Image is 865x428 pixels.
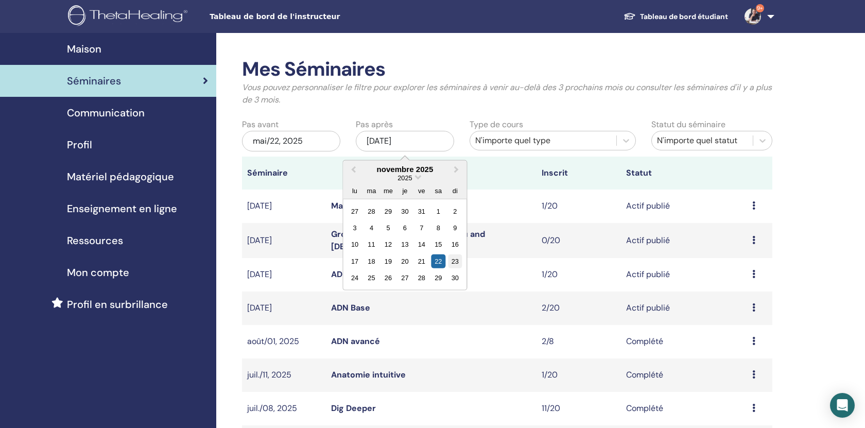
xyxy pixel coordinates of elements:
[621,358,747,392] td: Complété
[242,131,340,151] div: mai/22, 2025
[414,237,428,251] div: Choose vendredi 14 novembre 2025
[621,392,747,425] td: Complété
[381,220,395,234] div: Choose mercredi 5 novembre 2025
[470,118,523,131] label: Type de cours
[448,237,462,251] div: Choose dimanche 16 novembre 2025
[414,254,428,268] div: Choose vendredi 21 novembre 2025
[621,223,747,258] td: Actif publié
[242,258,326,292] td: [DATE]
[621,258,747,292] td: Actif publié
[537,157,620,190] th: Inscrit
[381,204,395,218] div: Choose mercredi 29 octobre 2025
[448,183,462,197] div: di
[67,169,174,184] span: Matériel pédagogique
[242,223,326,258] td: [DATE]
[475,134,611,147] div: N'importe quel type
[537,358,620,392] td: 1/20
[348,271,361,285] div: Choose lundi 24 novembre 2025
[365,237,378,251] div: Choose mardi 11 novembre 2025
[348,204,361,218] div: Choose lundi 27 octobre 2025
[67,105,145,121] span: Communication
[448,271,462,285] div: Choose dimanche 30 novembre 2025
[414,183,428,197] div: ve
[537,223,620,258] td: 0/20
[331,302,370,313] a: ADN Base
[331,369,406,380] a: Anatomie intuitive
[537,190,620,223] td: 1/20
[651,118,725,131] label: Statut du séminaire
[381,254,395,268] div: Choose mercredi 19 novembre 2025
[398,220,412,234] div: Choose jeudi 6 novembre 2025
[615,7,736,26] a: Tableau de bord étudiant
[331,200,445,211] a: Manifestation et abondance
[414,220,428,234] div: Choose vendredi 7 novembre 2025
[348,220,361,234] div: Choose lundi 3 novembre 2025
[242,190,326,223] td: [DATE]
[348,237,361,251] div: Choose lundi 10 novembre 2025
[621,190,747,223] td: Actif publié
[331,403,376,414] a: Dig Deeper
[242,81,772,106] p: Vous pouvez personnaliser le filtre pour explorer les séminaires à venir au-delà des 3 prochains ...
[398,254,412,268] div: Choose jeudi 20 novembre 2025
[67,201,177,216] span: Enseignement en ligne
[381,237,395,251] div: Choose mercredi 12 novembre 2025
[398,204,412,218] div: Choose jeudi 30 octobre 2025
[448,204,462,218] div: Choose dimanche 2 novembre 2025
[365,271,378,285] div: Choose mardi 25 novembre 2025
[210,11,364,22] span: Tableau de bord de l'instructeur
[67,137,92,152] span: Profil
[67,265,129,280] span: Mon compte
[537,292,620,325] td: 2/20
[242,325,326,358] td: août/01, 2025
[414,204,428,218] div: Choose vendredi 31 octobre 2025
[331,336,380,347] a: ADN avancé
[381,183,395,197] div: me
[344,161,360,178] button: Previous Month
[356,118,393,131] label: Pas après
[398,237,412,251] div: Choose jeudi 13 novembre 2025
[414,271,428,285] div: Choose vendredi 28 novembre 2025
[242,58,772,81] h2: Mes Séminaires
[68,5,191,28] img: logo.png
[365,204,378,218] div: Choose mardi 28 octobre 2025
[343,164,466,173] div: novembre 2025
[449,161,465,178] button: Next Month
[365,254,378,268] div: Choose mardi 18 novembre 2025
[242,358,326,392] td: juil./11, 2025
[624,12,636,21] img: graduation-cap-white.svg
[348,183,361,197] div: lu
[67,41,101,57] span: Maison
[67,73,121,89] span: Séminaires
[365,183,378,197] div: ma
[431,220,445,234] div: Choose samedi 8 novembre 2025
[67,233,123,248] span: Ressources
[398,271,412,285] div: Choose jeudi 27 novembre 2025
[242,392,326,425] td: juil./08, 2025
[448,220,462,234] div: Choose dimanche 9 novembre 2025
[431,204,445,218] div: Choose samedi 1 novembre 2025
[431,271,445,285] div: Choose samedi 29 novembre 2025
[657,134,748,147] div: N'importe quel statut
[431,237,445,251] div: Choose samedi 15 novembre 2025
[621,157,747,190] th: Statut
[381,271,395,285] div: Choose mercredi 26 novembre 2025
[537,258,620,292] td: 1/20
[745,8,761,25] img: default.jpg
[347,202,463,286] div: Month November, 2025
[242,292,326,325] td: [DATE]
[621,325,747,358] td: Complété
[242,118,279,131] label: Pas avant
[67,297,168,312] span: Profil en surbrillance
[756,4,764,12] span: 9+
[537,392,620,425] td: 11/20
[331,269,370,280] a: ADN Base
[242,157,326,190] th: Séminaire
[621,292,747,325] td: Actif publié
[365,220,378,234] div: Choose mardi 4 novembre 2025
[537,325,620,358] td: 2/8
[431,183,445,197] div: sa
[331,229,485,252] a: Growing Your Relationships 2: You and [DEMOGRAPHIC_DATA]
[830,393,855,418] div: Open Intercom Messenger
[448,254,462,268] div: Choose dimanche 23 novembre 2025
[398,183,412,197] div: je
